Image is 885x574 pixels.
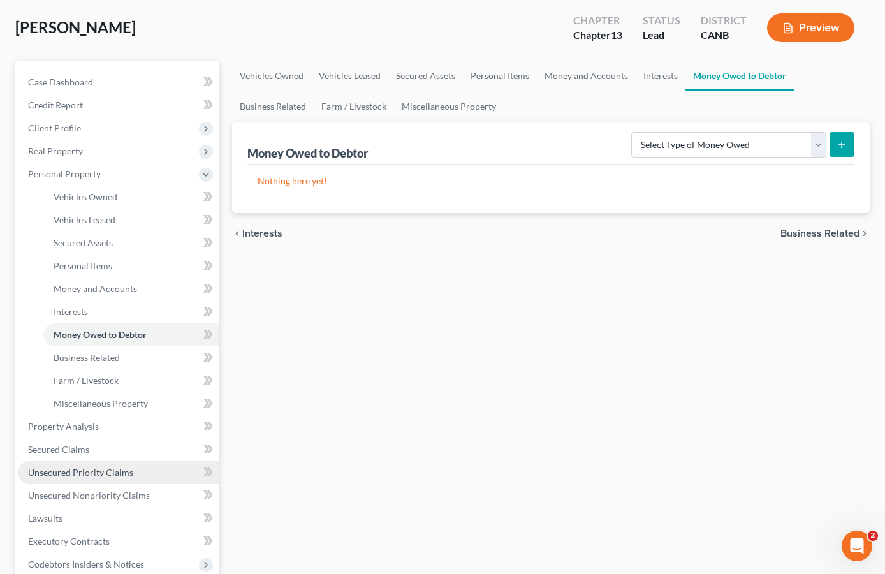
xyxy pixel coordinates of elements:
[701,13,747,28] div: District
[15,18,136,36] span: [PERSON_NAME]
[573,28,622,43] div: Chapter
[18,415,219,438] a: Property Analysis
[463,61,537,91] a: Personal Items
[28,536,110,547] span: Executory Contracts
[232,91,314,122] a: Business Related
[573,13,622,28] div: Chapter
[868,531,878,541] span: 2
[242,228,282,239] span: Interests
[18,461,219,484] a: Unsecured Priority Claims
[28,467,133,478] span: Unsecured Priority Claims
[394,91,504,122] a: Miscellaneous Property
[18,71,219,94] a: Case Dashboard
[28,490,150,501] span: Unsecured Nonpriority Claims
[232,228,282,239] button: chevron_left Interests
[18,484,219,507] a: Unsecured Nonpriority Claims
[537,61,636,91] a: Money and Accounts
[43,277,219,300] a: Money and Accounts
[636,61,685,91] a: Interests
[18,507,219,530] a: Lawsuits
[43,209,219,232] a: Vehicles Leased
[311,61,388,91] a: Vehicles Leased
[28,99,83,110] span: Credit Report
[28,168,101,179] span: Personal Property
[54,191,117,202] span: Vehicles Owned
[643,13,680,28] div: Status
[767,13,854,42] button: Preview
[43,186,219,209] a: Vehicles Owned
[54,352,120,363] span: Business Related
[28,122,81,133] span: Client Profile
[314,91,394,122] a: Farm / Livestock
[43,346,219,369] a: Business Related
[701,28,747,43] div: CANB
[859,228,870,239] i: chevron_right
[54,375,119,386] span: Farm / Livestock
[43,323,219,346] a: Money Owed to Debtor
[54,329,147,340] span: Money Owed to Debtor
[54,260,112,271] span: Personal Items
[232,61,311,91] a: Vehicles Owned
[43,254,219,277] a: Personal Items
[28,77,93,87] span: Case Dashboard
[28,559,144,570] span: Codebtors Insiders & Notices
[18,530,219,553] a: Executory Contracts
[43,392,219,415] a: Miscellaneous Property
[258,175,844,188] p: Nothing here yet!
[232,228,242,239] i: chevron_left
[43,300,219,323] a: Interests
[28,513,62,524] span: Lawsuits
[54,237,113,248] span: Secured Assets
[780,228,870,239] button: Business Related chevron_right
[28,444,89,455] span: Secured Claims
[842,531,872,561] iframe: Intercom live chat
[43,369,219,392] a: Farm / Livestock
[54,214,115,225] span: Vehicles Leased
[388,61,463,91] a: Secured Assets
[43,232,219,254] a: Secured Assets
[18,94,219,117] a: Credit Report
[780,228,859,239] span: Business Related
[28,421,99,432] span: Property Analysis
[54,283,137,294] span: Money and Accounts
[54,398,148,409] span: Miscellaneous Property
[54,306,88,317] span: Interests
[18,438,219,461] a: Secured Claims
[28,145,83,156] span: Real Property
[685,61,794,91] a: Money Owed to Debtor
[643,28,680,43] div: Lead
[247,145,370,161] div: Money Owed to Debtor
[611,29,622,41] span: 13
